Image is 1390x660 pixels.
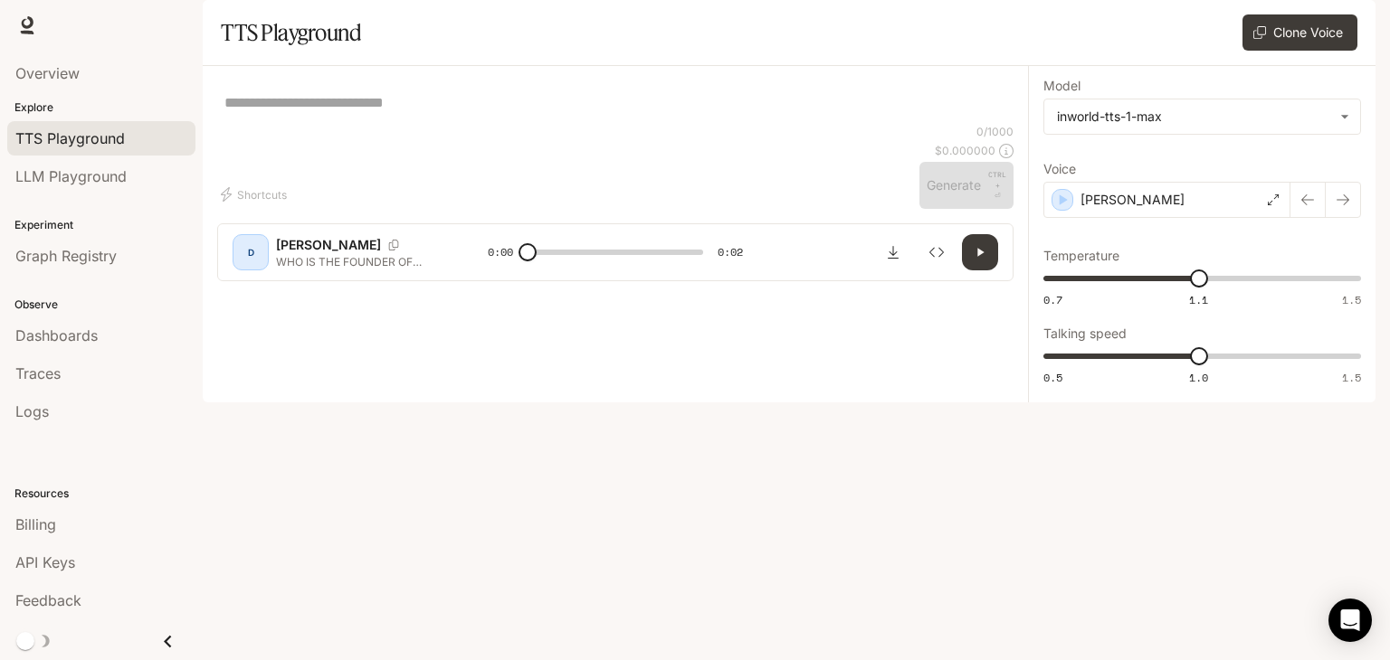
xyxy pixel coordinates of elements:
span: 1.0 [1189,370,1208,385]
h1: TTS Playground [221,14,361,51]
button: Clone Voice [1242,14,1357,51]
span: 0.5 [1043,370,1062,385]
div: D [236,238,265,267]
span: 0:00 [488,243,513,261]
p: Model [1043,80,1081,92]
div: Open Intercom Messenger [1328,599,1372,642]
p: Temperature [1043,250,1119,262]
span: 1.5 [1342,370,1361,385]
p: [PERSON_NAME] [276,236,381,254]
span: 1.1 [1189,292,1208,307]
button: Copy Voice ID [381,240,406,250]
div: inworld-tts-1-max [1057,108,1331,126]
button: Inspect [919,234,955,270]
p: WHO IS THE FOUNDER OF ALIBABA GROUP? [276,254,444,269]
span: 0:02 [718,243,743,261]
span: 0.7 [1043,292,1062,307]
button: Shortcuts [217,180,294,209]
p: Voice [1043,163,1076,175]
p: 0 / 1000 [976,124,1014,139]
p: $ 0.000000 [935,143,995,158]
p: Talking speed [1043,327,1127,340]
p: [PERSON_NAME] [1081,191,1185,209]
div: inworld-tts-1-max [1044,99,1360,134]
button: Download audio [875,234,911,270]
span: 1.5 [1342,292,1361,307]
